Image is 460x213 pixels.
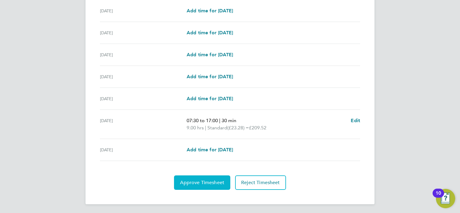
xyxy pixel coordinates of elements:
span: | [205,125,206,131]
span: Add time for [DATE] [187,52,233,57]
div: [DATE] [100,117,187,131]
div: [DATE] [100,51,187,58]
a: Edit [351,117,360,124]
span: Add time for [DATE] [187,74,233,79]
span: Edit [351,118,360,123]
a: Add time for [DATE] [187,51,233,58]
a: Add time for [DATE] [187,73,233,80]
a: Add time for [DATE] [187,7,233,14]
a: Add time for [DATE] [187,95,233,102]
span: Add time for [DATE] [187,30,233,35]
span: 07:30 to 17:00 [187,118,218,123]
a: Add time for [DATE] [187,29,233,36]
div: [DATE] [100,146,187,153]
div: [DATE] [100,95,187,102]
span: Standard [207,124,227,131]
span: Add time for [DATE] [187,96,233,101]
div: [DATE] [100,73,187,80]
span: Approve Timesheet [180,180,224,186]
div: [DATE] [100,7,187,14]
span: 9.00 hrs [187,125,204,131]
div: [DATE] [100,29,187,36]
span: | [219,118,220,123]
button: Approve Timesheet [174,175,230,190]
a: Add time for [DATE] [187,146,233,153]
button: Reject Timesheet [235,175,286,190]
span: (£23.28) = [227,125,249,131]
span: Add time for [DATE] [187,147,233,153]
button: Open Resource Center, 10 new notifications [436,189,455,208]
span: £209.52 [249,125,266,131]
span: Add time for [DATE] [187,8,233,14]
div: 10 [436,193,441,201]
span: 30 min [222,118,236,123]
span: Reject Timesheet [241,180,280,186]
